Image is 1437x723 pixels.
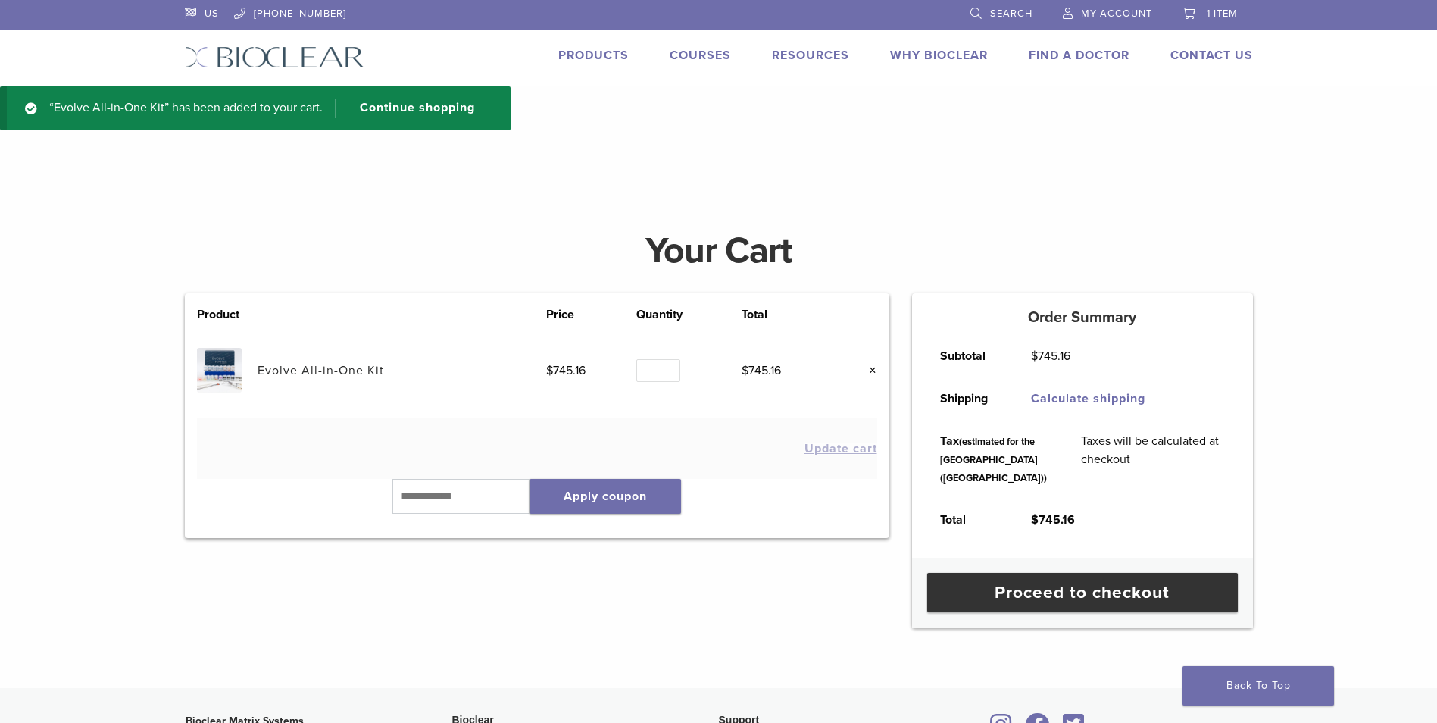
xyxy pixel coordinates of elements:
[1031,391,1145,406] a: Calculate shipping
[858,361,877,380] a: Remove this item
[923,420,1064,499] th: Tax
[990,8,1032,20] span: Search
[335,99,486,118] a: Continue shopping
[1081,8,1152,20] span: My Account
[923,377,1014,420] th: Shipping
[923,335,1014,377] th: Subtotal
[1182,666,1334,706] a: Back To Top
[546,363,553,378] span: $
[670,48,731,63] a: Courses
[940,436,1047,484] small: (estimated for the [GEOGRAPHIC_DATA] ([GEOGRAPHIC_DATA]))
[636,305,742,324] th: Quantity
[742,363,781,378] bdi: 745.16
[890,48,988,63] a: Why Bioclear
[1064,420,1242,499] td: Taxes will be calculated at checkout
[185,46,364,68] img: Bioclear
[1207,8,1238,20] span: 1 item
[546,305,636,324] th: Price
[804,443,877,455] button: Update cart
[530,479,681,514] button: Apply coupon
[912,308,1253,327] h5: Order Summary
[197,348,242,393] img: Evolve All-in-One Kit
[1031,349,1038,364] span: $
[1170,48,1253,63] a: Contact Us
[1029,48,1129,63] a: Find A Doctor
[927,573,1238,612] a: Proceed to checkout
[1031,349,1070,364] bdi: 745.16
[197,305,258,324] th: Product
[742,363,748,378] span: $
[558,48,629,63] a: Products
[1031,512,1039,527] span: $
[772,48,849,63] a: Resources
[546,363,586,378] bdi: 745.16
[258,363,384,378] a: Evolve All-in-One Kit
[173,233,1264,269] h1: Your Cart
[1031,512,1075,527] bdi: 745.16
[742,305,832,324] th: Total
[923,499,1014,541] th: Total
